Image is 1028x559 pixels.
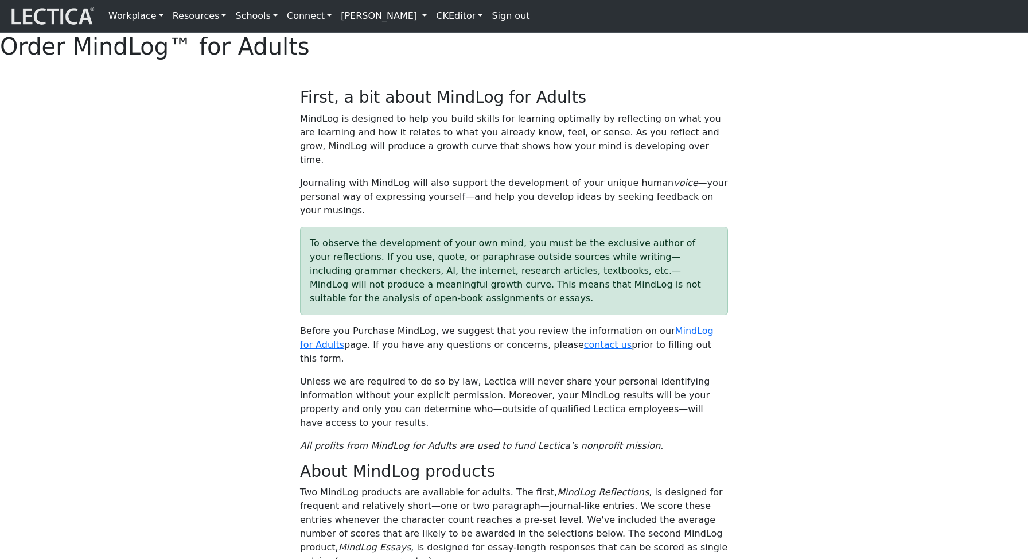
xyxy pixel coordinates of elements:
[673,177,698,188] em: voice
[300,112,728,167] p: MindLog is designed to help you build skills for learning optimally by reflecting on what you are...
[300,176,728,218] p: Journaling with MindLog will also support the development of your unique human —your personal way...
[300,227,728,315] div: To observe the development of your own mind, you must be the exclusive author of your reflections...
[282,5,336,28] a: Connect
[9,5,95,27] img: lecticalive
[300,88,728,107] h3: First, a bit about MindLog for Adults
[300,325,714,350] a: MindLog for Adults
[584,339,632,350] a: contact us
[104,5,168,28] a: Workplace
[557,487,649,498] em: MindLog Reflections
[168,5,231,28] a: Resources
[300,324,728,366] p: Before you Purchase MindLog, we suggest that you review the information on our page. If you have ...
[336,5,431,28] a: [PERSON_NAME]
[300,440,663,451] i: All profits from MindLog for Adults are used to fund Lectica’s nonprofit mission.
[300,375,728,430] p: Unless we are required to do so by law, Lectica will never share your personal identifying inform...
[431,5,487,28] a: CKEditor
[338,542,411,553] em: MindLog Essays
[487,5,534,28] a: Sign out
[300,462,728,482] h3: About MindLog products
[231,5,282,28] a: Schools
